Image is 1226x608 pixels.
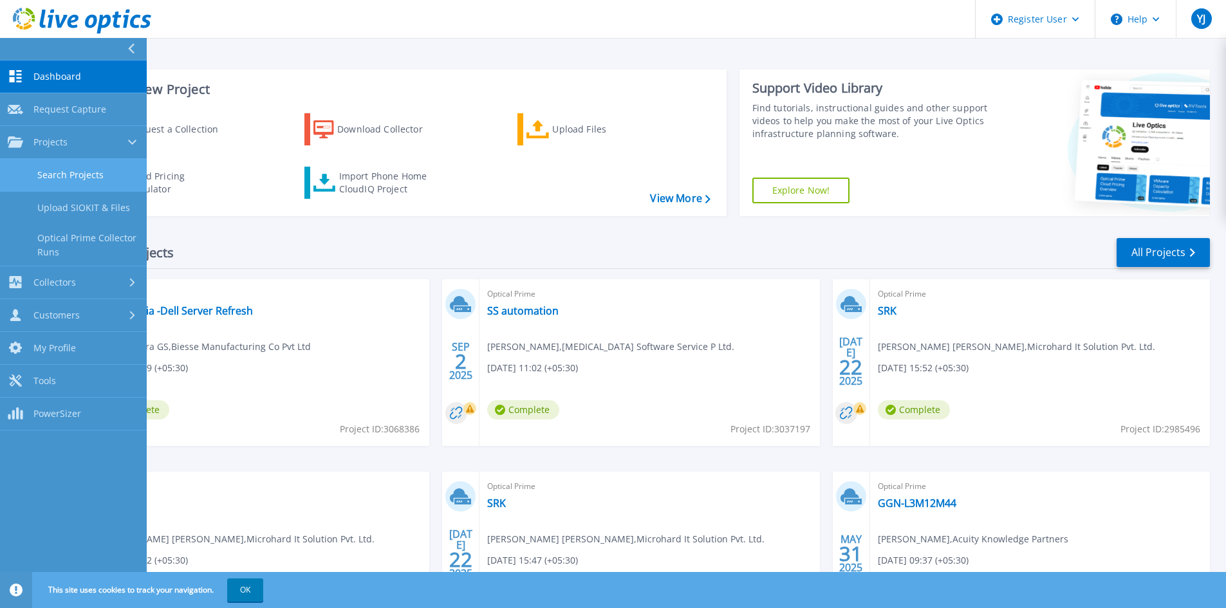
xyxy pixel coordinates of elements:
[91,113,235,145] a: Request a Collection
[33,136,68,148] span: Projects
[304,113,448,145] a: Download Collector
[878,532,1068,546] span: [PERSON_NAME] , Acuity Knowledge Partners
[126,170,229,196] div: Cloud Pricing Calculator
[878,553,969,567] span: [DATE] 09:37 (+05:30)
[33,375,56,387] span: Tools
[487,479,812,493] span: Optical Prime
[730,422,810,436] span: Project ID: 3037197
[839,530,863,577] div: MAY 2025
[33,277,76,288] span: Collectors
[487,532,765,546] span: [PERSON_NAME] [PERSON_NAME] , Microhard It Solution Pvt. Ltd.
[487,340,734,354] span: [PERSON_NAME] , [MEDICAL_DATA] Software Service P Ltd.
[878,361,969,375] span: [DATE] 15:52 (+05:30)
[340,422,420,436] span: Project ID: 3068386
[752,102,992,140] div: Find tutorials, instructional guides and other support videos to help you make the most of your L...
[878,304,896,317] a: SRK
[1197,14,1205,24] span: YJ
[878,497,956,510] a: GGN-L3M12M44
[33,408,81,419] span: PowerSizer
[487,553,578,567] span: [DATE] 15:47 (+05:30)
[449,530,473,577] div: [DATE] 2025
[97,532,375,546] span: [PERSON_NAME] [PERSON_NAME] , Microhard It Solution Pvt. Ltd.
[839,548,862,559] span: 31
[97,304,253,317] a: Biesse India -Dell Server Refresh
[487,400,559,419] span: Complete
[839,338,863,385] div: [DATE] 2025
[449,338,473,385] div: SEP 2025
[487,287,812,301] span: Optical Prime
[1117,238,1210,267] a: All Projects
[455,356,467,367] span: 2
[91,167,235,199] a: Cloud Pricing Calculator
[752,80,992,97] div: Support Video Library
[839,362,862,373] span: 22
[227,578,263,602] button: OK
[128,116,231,142] div: Request a Collection
[487,497,506,510] a: SRK
[33,342,76,354] span: My Profile
[752,178,850,203] a: Explore Now!
[1120,422,1200,436] span: Project ID: 2985496
[878,479,1202,493] span: Optical Prime
[878,340,1155,354] span: [PERSON_NAME] [PERSON_NAME] , Microhard It Solution Pvt. Ltd.
[35,578,263,602] span: This site uses cookies to track your navigation.
[449,554,472,565] span: 22
[97,479,422,493] span: Optical Prime
[552,116,655,142] div: Upload Files
[33,71,81,82] span: Dashboard
[91,82,710,97] h3: Start a New Project
[650,192,710,205] a: View More
[337,116,440,142] div: Download Collector
[517,113,661,145] a: Upload Files
[339,170,440,196] div: Import Phone Home CloudIQ Project
[33,309,80,321] span: Customers
[878,287,1202,301] span: Optical Prime
[878,400,950,419] span: Complete
[97,340,311,354] span: Raghavendra GS , Biesse Manufacturing Co Pvt Ltd
[487,361,578,375] span: [DATE] 11:02 (+05:30)
[97,287,422,301] span: Optical Prime
[487,304,559,317] a: SS automation
[33,104,106,115] span: Request Capture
